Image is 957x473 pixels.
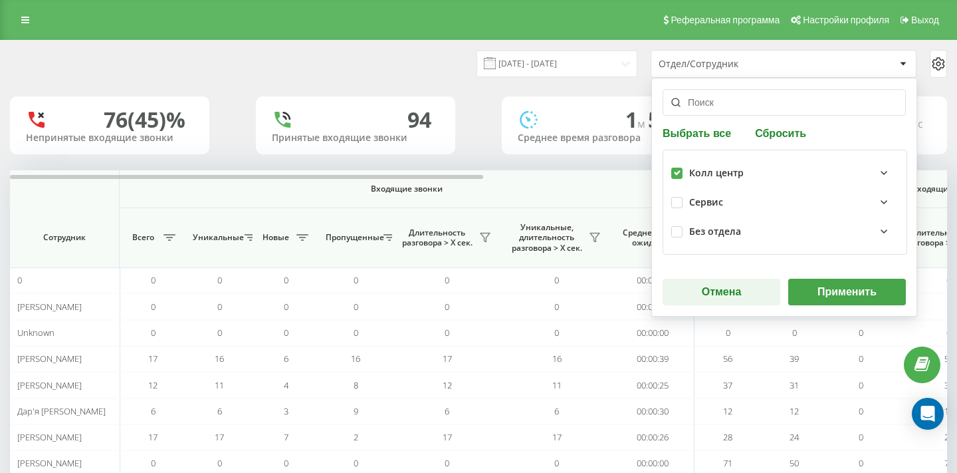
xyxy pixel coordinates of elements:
button: Применить [788,279,906,305]
td: 00:00:26 [611,424,694,450]
div: Без отдела [689,226,741,237]
td: 00:00:00 [611,293,694,319]
span: 0 [151,457,156,469]
span: c [918,116,923,131]
span: 24 [790,431,799,443]
span: Уникальные [193,232,241,243]
span: Входящие звонки [154,184,659,194]
div: Open Intercom Messenger [912,398,944,430]
span: [PERSON_NAME] [17,353,82,365]
span: Новые [259,232,292,243]
span: 0 [445,327,449,339]
span: 0 [554,274,559,286]
span: Реферальная программа [671,15,780,25]
span: [PERSON_NAME] [17,431,82,443]
span: 1 [625,105,648,134]
div: Сервис [689,197,723,208]
span: 37 [723,379,732,391]
span: 56 [723,353,732,365]
span: 0 [859,353,863,365]
span: 0 [554,327,559,339]
span: 12 [148,379,158,391]
span: 16 [215,353,224,365]
span: 0 [946,274,951,286]
span: 12 [944,405,954,417]
span: 0 [554,301,559,313]
div: Принятые входящие звонки [272,132,439,144]
span: 0 [151,301,156,313]
div: 94 [407,107,431,132]
span: 0 [792,327,797,339]
span: Дар'я [PERSON_NAME] [17,405,106,417]
span: 31 [790,379,799,391]
div: 76 (45)% [104,107,185,132]
span: 0 [554,457,559,469]
span: 6 [284,353,288,365]
div: Непринятые входящие звонки [26,132,193,144]
span: 0 [354,301,358,313]
span: 50 [790,457,799,469]
span: 6 [445,405,449,417]
span: 6 [554,405,559,417]
span: 0 [859,327,863,339]
span: 0 [17,274,22,286]
div: Отдел/Сотрудник [659,59,817,70]
span: 17 [443,353,452,365]
span: 0 [284,457,288,469]
td: 00:00:30 [611,398,694,424]
span: 39 [790,353,799,365]
span: Unknown [17,327,54,339]
span: Выход [911,15,939,25]
span: 5 [946,301,951,313]
span: 11 [552,379,562,391]
span: 0 [859,405,863,417]
span: Настройки профиля [803,15,889,25]
span: 11 [215,379,224,391]
span: 0 [284,274,288,286]
span: 16 [552,353,562,365]
span: 0 [217,457,222,469]
td: 00:00:25 [611,372,694,398]
span: 7 [284,431,288,443]
span: м [637,116,648,131]
span: 0 [284,327,288,339]
span: Среднее время ожидания [621,228,684,248]
span: 0 [354,274,358,286]
span: 9 [354,405,358,417]
span: 0 [284,301,288,313]
span: 0 [354,457,358,469]
td: 00:00:00 [611,267,694,293]
span: 71 [723,457,732,469]
span: 4 [284,379,288,391]
span: Длительность разговора > Х сек. [399,228,475,248]
span: 3 [284,405,288,417]
span: 6 [217,405,222,417]
button: Сбросить [751,126,810,139]
span: 0 [445,274,449,286]
span: 17 [215,431,224,443]
span: 50 [648,105,677,134]
span: 0 [859,431,863,443]
span: 0 [859,457,863,469]
span: 0 [726,327,730,339]
td: 00:00:00 [611,320,694,346]
span: 0 [859,379,863,391]
span: 0 [445,301,449,313]
span: 6 [151,405,156,417]
span: 0 [151,327,156,339]
span: Всего [126,232,159,243]
td: 00:00:39 [611,346,694,372]
span: 8 [354,379,358,391]
span: 12 [443,379,452,391]
span: Пропущенные [326,232,379,243]
span: 0 [946,327,951,339]
span: 28 [723,431,732,443]
span: [PERSON_NAME] [17,379,82,391]
input: Поиск [663,89,906,116]
span: 12 [790,405,799,417]
span: 0 [217,274,222,286]
span: 0 [445,457,449,469]
span: 12 [723,405,732,417]
span: 0 [354,327,358,339]
div: Среднее время разговора [518,132,685,144]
